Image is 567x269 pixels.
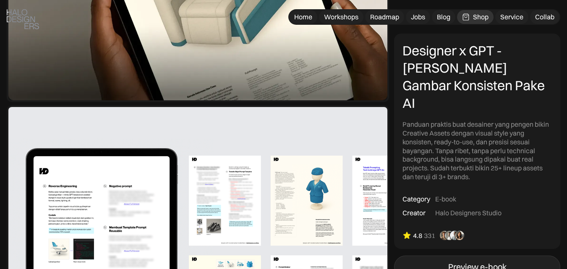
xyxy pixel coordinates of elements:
[437,13,450,21] div: Blog
[424,231,435,240] div: 331
[435,195,456,204] div: E-book
[402,42,552,112] div: Designer x GPT - [PERSON_NAME] Gambar Konsisten Pake AI
[365,10,404,24] a: Roadmap
[402,120,552,181] div: Panduan praktis buat desainer yang pengen bikin Creative Assets dengan visual style yang konsiste...
[500,13,523,21] div: Service
[324,13,358,21] div: Workshops
[289,10,317,24] a: Home
[402,195,430,204] div: Category
[370,13,399,21] div: Roadmap
[530,10,559,24] a: Collab
[495,10,528,24] a: Service
[435,209,502,217] div: Halo Designers Studio
[473,13,489,21] div: Shop
[406,10,430,24] a: Jobs
[413,231,422,240] div: 4.8
[294,13,312,21] div: Home
[402,209,426,217] div: Creator
[319,10,363,24] a: Workshops
[457,10,494,24] a: Shop
[411,13,425,21] div: Jobs
[432,10,455,24] a: Blog
[535,13,554,21] div: Collab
